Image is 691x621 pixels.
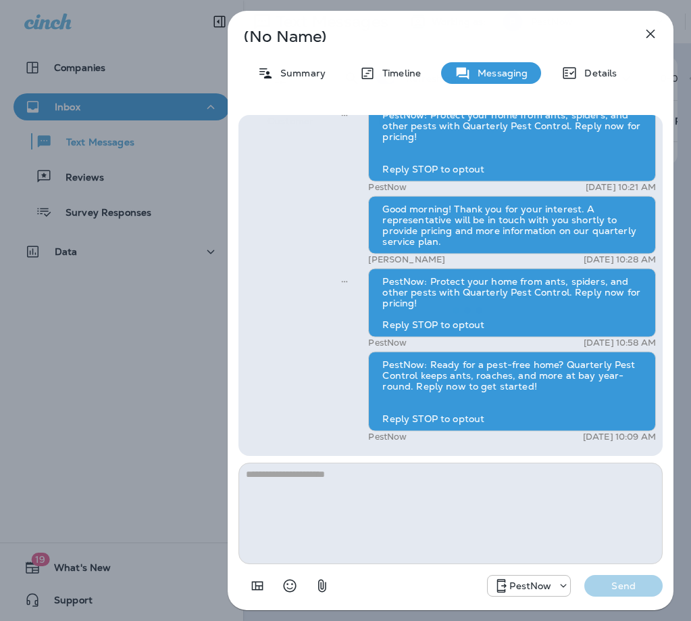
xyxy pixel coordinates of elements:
p: [DATE] 10:09 AM [583,432,656,442]
div: Good morning! Thank you for your interest. A representative will be in touch with you shortly to ... [368,196,656,254]
p: Details [578,68,617,78]
div: PestNow: Protect your home from ants, spiders, and other pests with Quarterly Pest Control. Reply... [368,269,656,338]
span: Sent [341,108,348,120]
button: Select an emoji [276,572,303,599]
div: +1 (703) 691-5149 [488,578,570,594]
p: Timeline [376,68,421,78]
p: [DATE] 10:21 AM [586,182,656,193]
span: Sent [341,275,348,287]
p: PestNow [368,432,407,442]
p: [PERSON_NAME] [368,254,445,265]
div: PestNow: Protect your home from ants, spiders, and other pests with Quarterly Pest Control. Reply... [368,102,656,182]
div: PestNow: Ready for a pest-free home? Quarterly Pest Control keeps ants, roaches, and more at bay ... [368,352,656,432]
p: PestNow [368,182,407,193]
p: PestNow [509,580,551,591]
p: (No Name) [244,31,613,42]
button: Add in a premade template [244,572,271,599]
p: Summary [274,68,326,78]
p: [DATE] 10:28 AM [584,254,656,265]
p: Messaging [471,68,528,78]
p: PestNow [368,338,407,348]
p: [DATE] 10:58 AM [584,338,656,348]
